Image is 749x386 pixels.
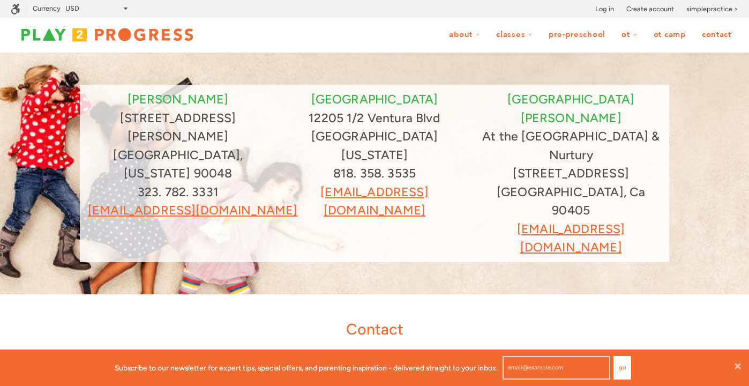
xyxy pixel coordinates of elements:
p: [STREET_ADDRESS][PERSON_NAME] [88,109,268,146]
p: 12205 1/2 Ventura Blvd [284,109,465,128]
p: At the [GEOGRAPHIC_DATA] & Nurtury [481,127,661,164]
a: Classes [489,25,540,45]
p: [GEOGRAPHIC_DATA][US_STATE] [284,127,465,164]
p: [GEOGRAPHIC_DATA], Ca 90405 [481,183,661,220]
a: Contact [695,25,738,45]
p: 323. 782. 3331 [88,183,268,202]
a: Log in [595,4,614,14]
a: [EMAIL_ADDRESS][DOMAIN_NAME] [517,221,625,255]
a: Create account [626,4,674,14]
p: [STREET_ADDRESS] [481,164,661,183]
img: Play2Progress logo [11,24,204,46]
p: Subscribe to our newsletter for expert tips, special offers, and parenting inspiration - delivere... [115,362,498,374]
input: email@example.com [503,356,610,380]
p: [GEOGRAPHIC_DATA], [US_STATE] 90048 [88,146,268,183]
span: [GEOGRAPHIC_DATA] [311,92,438,107]
button: Go [613,356,631,380]
a: OT Camp [647,25,693,45]
a: OT [615,25,645,45]
p: 818. 358. 3535 [284,164,465,183]
a: Pre-Preschool [542,25,612,45]
p: schedule a free intro call! [487,348,669,367]
a: simplepractice > [686,4,738,14]
font: [PERSON_NAME] [128,92,228,107]
label: Currency [33,4,61,12]
p: we want to hear from you! [80,348,466,367]
a: [EMAIL_ADDRESS][DOMAIN_NAME] [320,184,428,218]
font: [GEOGRAPHIC_DATA][PERSON_NAME] [507,92,634,125]
a: [EMAIL_ADDRESS][DOMAIN_NAME] [88,203,297,218]
a: About [442,25,487,45]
